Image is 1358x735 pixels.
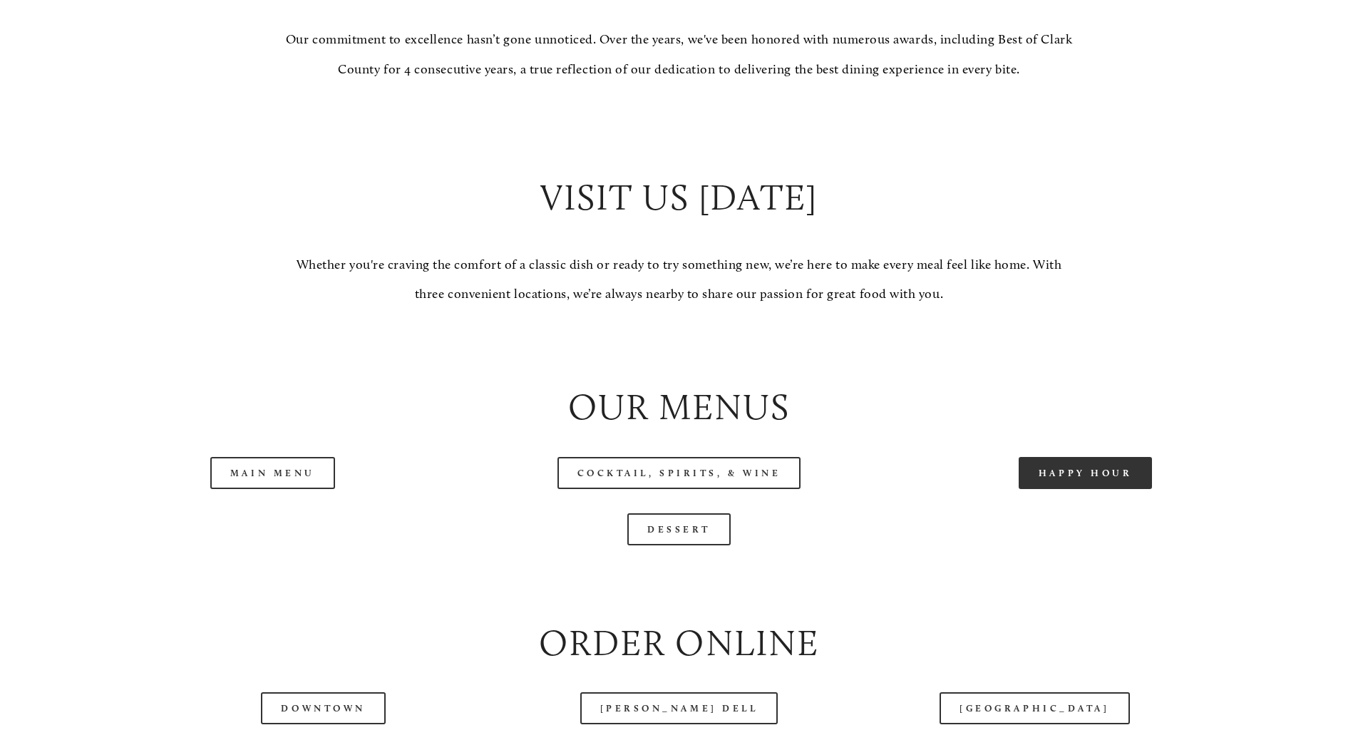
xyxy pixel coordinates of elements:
a: Main Menu [210,457,335,489]
h2: Our Menus [81,382,1276,433]
a: Cocktail, Spirits, & Wine [557,457,801,489]
a: Happy Hour [1019,457,1153,489]
a: Dessert [627,513,731,545]
h2: Order Online [81,618,1276,669]
a: [GEOGRAPHIC_DATA] [940,692,1129,724]
p: Whether you're craving the comfort of a classic dish or ready to try something new, we’re here to... [284,250,1073,309]
a: [PERSON_NAME] Dell [580,692,778,724]
h2: Visit Us [DATE] [284,173,1073,223]
a: Downtown [261,692,385,724]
